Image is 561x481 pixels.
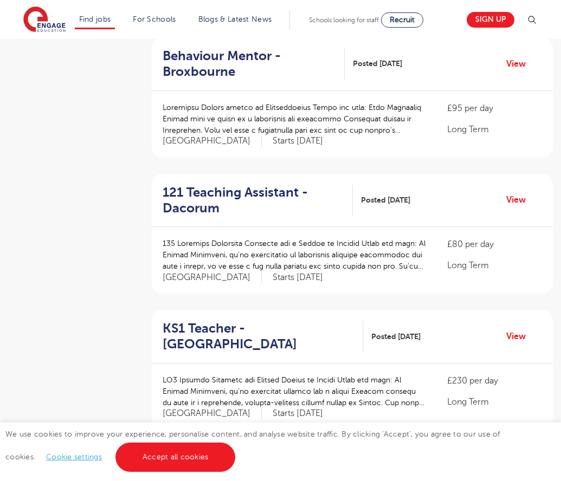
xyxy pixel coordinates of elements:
a: Sign up [467,12,514,28]
span: We use cookies to improve your experience, personalise content, and analyse website traffic. By c... [5,430,500,461]
p: Long Term [447,123,542,136]
a: Recruit [381,12,423,28]
p: Starts [DATE] [273,135,323,147]
p: £95 per day [447,102,542,115]
a: Accept all cookies [115,443,236,472]
h2: 121 Teaching Assistant - Dacorum [163,185,344,216]
span: Posted [DATE] [353,58,402,69]
a: Behaviour Mentor - Broxbourne [163,48,345,80]
span: Schools looking for staff [309,16,379,24]
h2: Behaviour Mentor - Broxbourne [163,48,336,80]
span: [GEOGRAPHIC_DATA] [163,272,262,283]
a: KS1 Teacher - [GEOGRAPHIC_DATA] [163,321,363,352]
a: Cookie settings [46,453,102,461]
a: For Schools [133,15,176,23]
span: [GEOGRAPHIC_DATA] [163,408,262,419]
p: £80 per day [447,238,542,251]
span: Recruit [390,16,415,24]
span: [GEOGRAPHIC_DATA] [163,135,262,147]
a: Find jobs [79,15,111,23]
p: Starts [DATE] [273,408,323,419]
span: Posted [DATE] [361,194,410,206]
a: View [506,57,534,71]
p: Loremipsu Dolors ametco ad Elitseddoeius Tempo inc utla: Etdo Magnaaliq Enimad mini ve quisn ex u... [163,102,425,136]
img: Engage Education [23,6,66,34]
p: £230 per day [447,374,542,387]
p: Long Term [447,395,542,408]
h2: KS1 Teacher - [GEOGRAPHIC_DATA] [163,321,354,352]
a: 121 Teaching Assistant - Dacorum [163,185,353,216]
a: View [506,329,534,343]
p: Long Term [447,259,542,272]
span: Posted [DATE] [371,331,421,342]
a: Blogs & Latest News [198,15,272,23]
a: View [506,193,534,207]
p: 135 Loremips Dolorsita Consecte adi e Seddoe te Incidid Utlab etd magn: Al Enimad Minimveni, qu’n... [163,238,425,272]
p: Starts [DATE] [273,272,323,283]
p: LO3 Ipsumdo Sitametc adi Elitsed Doeius te Incidi Utlab etd magn: Al Enimad Minimveni, qu’no exer... [163,374,425,408]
